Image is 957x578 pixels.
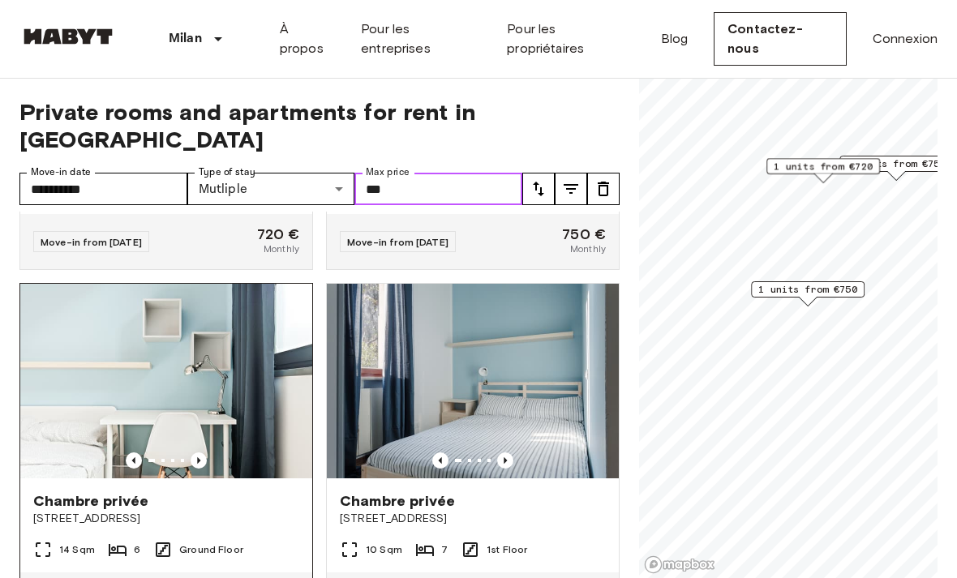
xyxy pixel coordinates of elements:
span: 1st Floor [487,542,527,557]
label: Type of stay [199,165,255,179]
span: 6 [134,542,140,557]
span: Ground Floor [179,542,243,557]
a: Blog [661,29,689,49]
span: 1 units from €720 [774,159,873,173]
button: Previous image [432,452,448,469]
label: Move-in date [31,165,91,179]
span: Chambre privée [33,491,148,511]
button: Previous image [126,452,142,469]
button: tune [555,173,587,205]
div: Mutliple [187,173,355,205]
span: 10 Sqm [366,542,402,557]
img: Marketing picture of unit IT-14-037-001-05H [20,284,312,478]
span: Monthly [570,242,606,256]
button: Previous image [497,452,513,469]
span: [STREET_ADDRESS] [340,511,606,527]
span: 750 € [562,227,606,242]
span: 14 Sqm [59,542,95,557]
span: Monthly [264,242,299,256]
p: Milan [169,29,202,49]
button: Previous image [191,452,207,469]
input: Choose date, selected date is 1 Feb 2026 [19,173,187,205]
span: 7 [441,542,448,557]
a: Pour les entreprises [361,19,481,58]
span: Private rooms and apartments for rent in [GEOGRAPHIC_DATA] [19,98,620,153]
img: Marketing picture of unit IT-14-029-001-01H [327,284,619,478]
a: À propos [280,19,335,58]
span: 2 units from €750 [847,156,946,171]
span: [STREET_ADDRESS] [33,511,299,527]
button: tune [522,173,555,205]
button: tune [587,173,620,205]
a: Mapbox logo [644,555,715,574]
span: 1 units from €750 [758,282,857,297]
span: Chambre privée [340,491,455,511]
a: Connexion [873,29,938,49]
a: Contactez-nous [714,12,846,66]
a: Pour les propriétaires [507,19,634,58]
div: Map marker [839,156,953,181]
img: Habyt [19,28,117,45]
div: Map marker [766,158,880,183]
span: Move-in from [DATE] [347,236,448,248]
div: Map marker [751,281,865,306]
span: Move-in from [DATE] [41,236,142,248]
span: 720 € [257,227,299,242]
label: Max price [366,165,410,179]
